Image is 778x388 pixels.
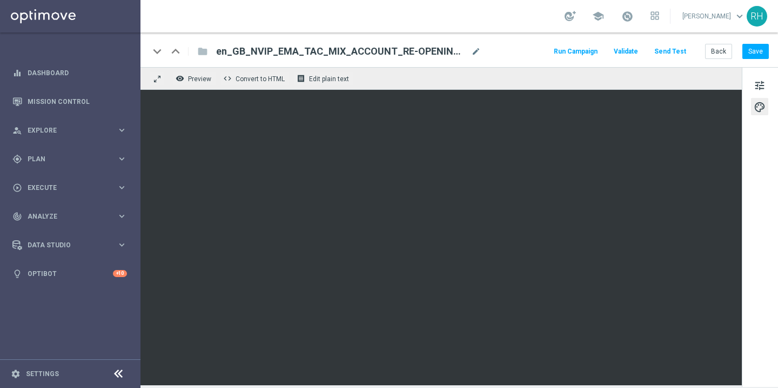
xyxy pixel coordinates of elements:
button: Save [742,44,769,59]
a: Optibot [28,259,113,288]
i: settings [11,369,21,379]
button: Send Test [653,44,688,59]
span: mode_edit [471,47,481,56]
button: Mission Control [12,97,128,106]
button: Data Studio keyboard_arrow_right [12,241,128,249]
div: Optibot [12,259,127,288]
button: tune [751,76,768,94]
span: Explore [28,127,117,134]
div: RH [747,6,767,27]
i: remove_red_eye [176,74,184,83]
i: receipt [297,74,305,83]
button: equalizer Dashboard [12,69,128,77]
a: [PERSON_NAME]keyboard_arrow_down [681,8,747,24]
span: Validate [614,48,638,55]
span: Convert to HTML [236,75,285,83]
a: Mission Control [28,87,127,116]
i: keyboard_arrow_right [117,154,127,164]
span: Plan [28,156,117,162]
i: equalizer [12,68,22,78]
i: lightbulb [12,269,22,279]
span: code [223,74,232,83]
button: code Convert to HTML [220,71,290,86]
i: keyboard_arrow_right [117,211,127,221]
button: remove_red_eye Preview [173,71,216,86]
i: keyboard_arrow_right [117,125,127,135]
div: Dashboard [12,58,127,87]
span: en_GB_NVIP_EMA_TAC_MIX_ACCOUNT_RE-OPENING_INFO_WK23 [216,45,467,58]
div: +10 [113,270,127,277]
button: receipt Edit plain text [294,71,354,86]
i: play_circle_outline [12,183,22,193]
a: Settings [26,371,59,377]
button: gps_fixed Plan keyboard_arrow_right [12,155,128,163]
div: Analyze [12,212,117,221]
button: Back [705,44,732,59]
div: Explore [12,126,117,135]
button: lightbulb Optibot +10 [12,269,128,278]
span: Data Studio [28,242,117,248]
div: Data Studio [12,240,117,250]
span: tune [754,78,766,93]
i: keyboard_arrow_right [117,182,127,193]
button: track_changes Analyze keyboard_arrow_right [12,212,128,221]
button: person_search Explore keyboard_arrow_right [12,126,128,135]
i: gps_fixed [12,154,22,164]
a: Dashboard [28,58,127,87]
button: Run Campaign [552,44,599,59]
span: keyboard_arrow_down [734,10,746,22]
span: palette [754,100,766,114]
i: person_search [12,126,22,135]
span: Edit plain text [309,75,349,83]
button: palette [751,98,768,115]
div: Plan [12,154,117,164]
div: Mission Control [12,87,127,116]
i: track_changes [12,212,22,221]
button: play_circle_outline Execute keyboard_arrow_right [12,183,128,192]
i: keyboard_arrow_right [117,240,127,250]
span: Analyze [28,213,117,220]
div: Execute [12,183,117,193]
span: school [592,10,604,22]
span: Execute [28,185,117,191]
span: Preview [188,75,211,83]
button: Validate [612,44,640,59]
